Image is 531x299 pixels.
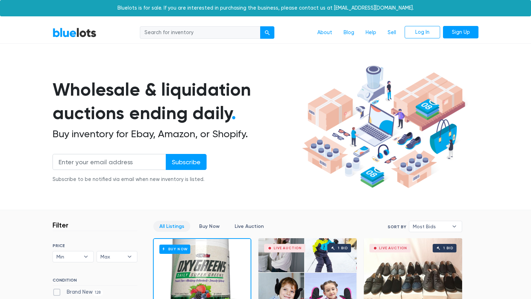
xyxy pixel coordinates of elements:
span: 128 [93,290,103,295]
input: Search for inventory [140,26,261,39]
a: Sign Up [443,26,478,39]
h2: Buy inventory for Ebay, Amazon, or Shopify. [53,128,300,140]
a: Blog [338,26,360,39]
h1: Wholesale & liquidation auctions ending daily [53,78,300,125]
div: Live Auction [274,246,302,250]
div: 1 bid [443,246,453,250]
label: Brand New [53,288,103,296]
h3: Filter [53,221,69,229]
a: Help [360,26,382,39]
div: 1 bid [338,246,347,250]
span: Min [56,251,80,262]
span: Max [100,251,124,262]
input: Subscribe [166,154,207,170]
div: Live Auction [379,246,407,250]
input: Enter your email address [53,154,166,170]
a: BlueLots [53,27,97,38]
div: Subscribe to be notified via email when new inventory is listed. [53,176,207,183]
b: ▾ [78,251,93,262]
a: Log In [405,26,440,39]
label: Sort By [388,224,406,230]
a: Live Auction [229,221,270,232]
h6: PRICE [53,243,137,248]
h6: CONDITION [53,278,137,285]
b: ▾ [447,221,462,232]
span: Most Bids [413,221,448,232]
b: ▾ [122,251,137,262]
a: About [312,26,338,39]
h6: Buy Now [159,245,190,253]
a: Buy Now [193,221,226,232]
a: All Listings [153,221,190,232]
img: hero-ee84e7d0318cb26816c560f6b4441b76977f77a177738b4e94f68c95b2b83dbb.png [300,62,468,192]
a: Sell [382,26,402,39]
span: . [231,102,236,124]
